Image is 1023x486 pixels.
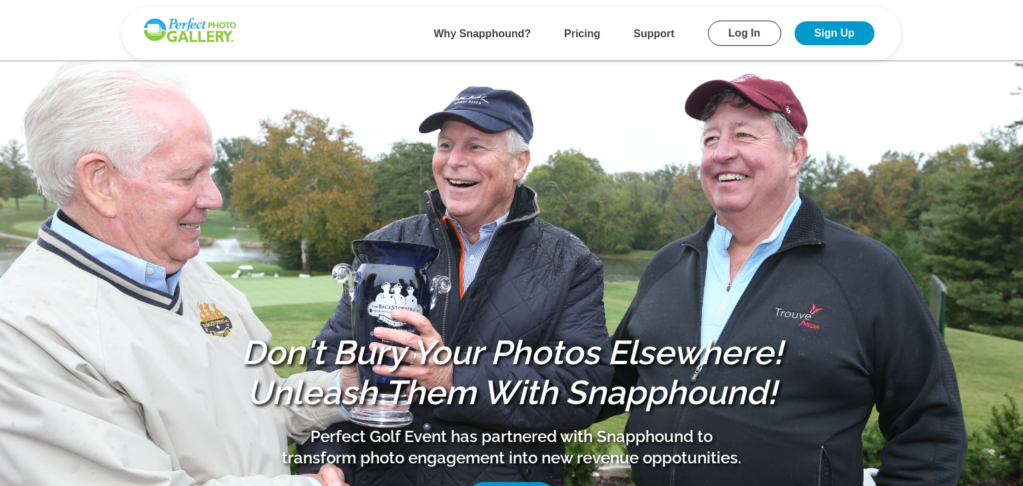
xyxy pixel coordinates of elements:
[278,426,745,469] p: Perfect Golf Event has partnered with Snapphound to transform photo engagement into new revenue o...
[434,28,531,39] a: Why Snapphound?
[795,21,874,45] a: Sign Up
[142,17,238,44] img: Snapphound Logo
[633,28,674,39] a: Support
[232,333,791,413] h1: Don't Bury Your Photos Elsewhere! Unleash Them With Snapphound!
[564,28,600,39] a: Pricing
[708,21,781,46] a: Log In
